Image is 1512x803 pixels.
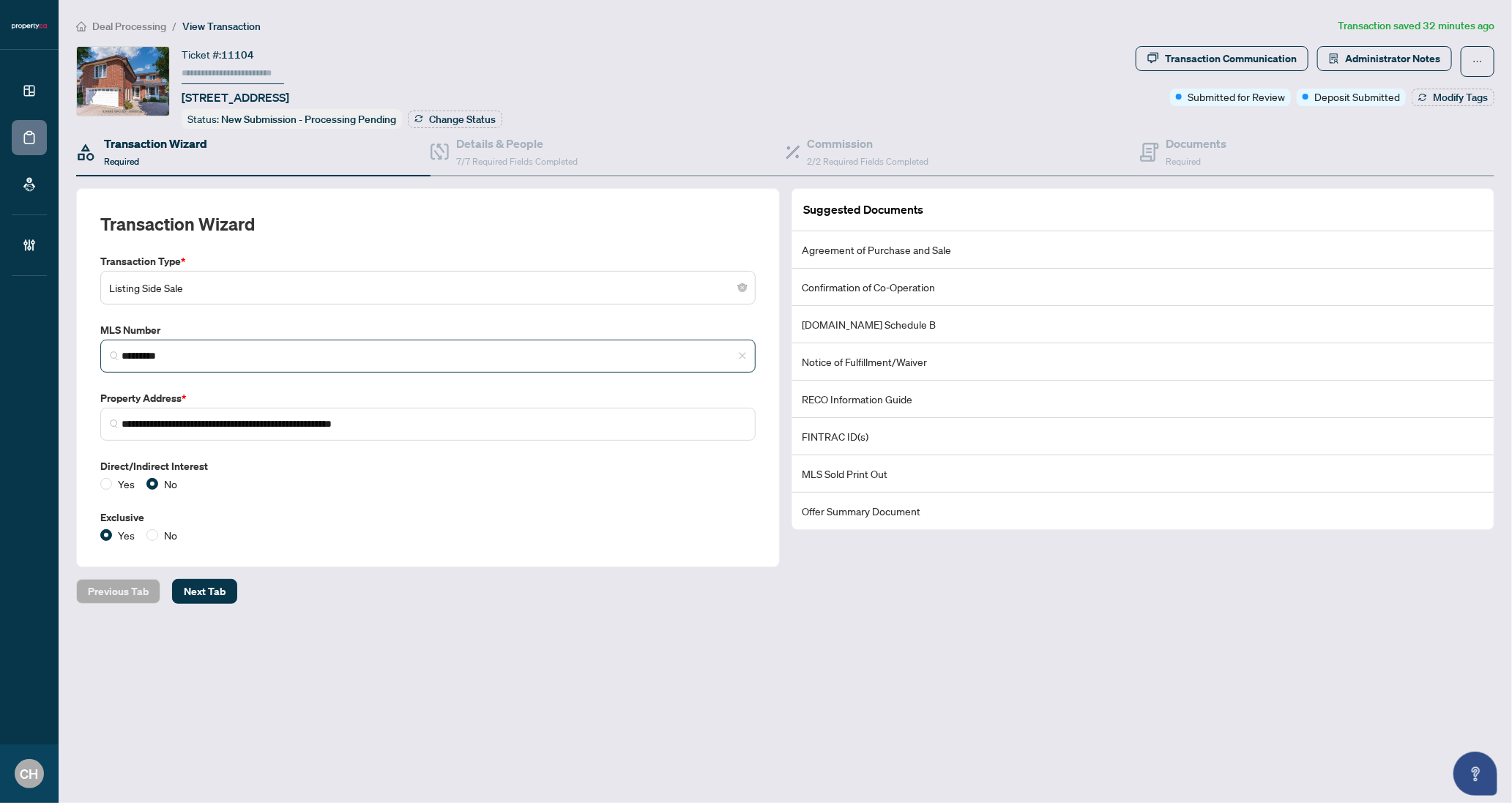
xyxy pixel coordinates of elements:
span: No [158,476,183,492]
li: FINTRAC ID(s) [792,418,1494,455]
span: New Submission - Processing Pending [221,113,396,126]
h4: Details & People [456,135,578,152]
label: Exclusive [100,509,756,526]
span: Yes [112,476,141,492]
span: home [76,21,86,31]
span: Listing Side Sale [109,274,747,302]
li: Agreement of Purchase and Sale [792,231,1494,269]
button: Administrator Notes [1317,46,1452,71]
article: Suggested Documents [804,201,924,219]
h4: Transaction Wizard [104,135,207,152]
li: / [172,18,176,34]
label: Direct/Indirect Interest [100,458,756,474]
img: logo [12,22,47,31]
span: 2/2 Required Fields Completed [808,156,929,167]
span: Yes [112,527,141,543]
img: IMG-W12312619_1.jpg [77,47,169,116]
h2: Transaction Wizard [100,212,255,236]
span: 7/7 Required Fields Completed [456,156,578,167]
img: search_icon [110,351,119,360]
span: Required [1166,156,1202,167]
img: search_icon [110,419,119,428]
label: MLS Number [100,322,756,338]
li: Confirmation of Co-Operation [792,269,1494,306]
span: Change Status [429,114,496,124]
span: Next Tab [184,580,226,603]
h4: Commission [808,135,929,152]
span: Deal Processing [92,20,166,33]
span: Deposit Submitted [1314,89,1400,105]
button: Next Tab [172,579,237,604]
li: Notice of Fulfillment/Waiver [792,343,1494,381]
span: CH [21,763,39,784]
li: RECO Information Guide [792,381,1494,418]
button: Change Status [408,111,502,128]
span: No [158,527,183,543]
span: Modify Tags [1433,92,1488,102]
span: Submitted for Review [1188,89,1285,105]
label: Property Address [100,390,756,406]
article: Transaction saved 32 minutes ago [1338,18,1494,34]
button: Open asap [1453,752,1497,796]
div: Ticket #: [182,46,254,63]
button: Previous Tab [76,579,160,604]
span: Required [104,156,139,167]
button: Transaction Communication [1136,46,1308,71]
div: Transaction Communication [1165,47,1297,70]
span: close [738,351,747,360]
li: Offer Summary Document [792,493,1494,529]
button: Modify Tags [1412,89,1494,106]
li: [DOMAIN_NAME] Schedule B [792,306,1494,343]
span: close-circle [738,283,747,292]
span: solution [1329,53,1339,64]
h4: Documents [1166,135,1227,152]
span: ellipsis [1472,56,1483,67]
span: Administrator Notes [1345,47,1440,70]
div: Status: [182,109,402,129]
li: MLS Sold Print Out [792,455,1494,493]
label: Transaction Type [100,253,756,269]
span: 11104 [221,48,254,61]
span: View Transaction [182,20,261,33]
span: [STREET_ADDRESS] [182,89,289,106]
